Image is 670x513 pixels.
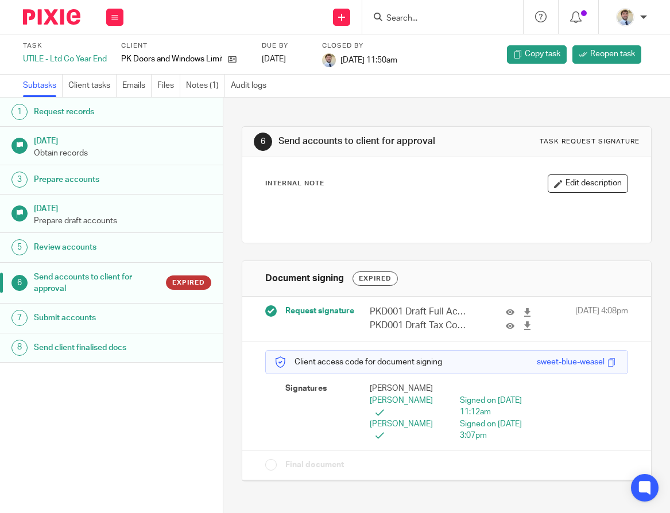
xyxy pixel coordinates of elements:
[548,174,628,193] button: Edit description
[262,41,308,50] label: Due by
[121,53,222,65] p: PK Doors and Windows Limited
[23,41,107,50] label: Task
[460,418,537,442] div: Signed on [DATE] 3:07pm
[575,305,628,332] span: [DATE] 4:08pm
[23,75,63,97] a: Subtasks
[23,53,107,65] div: UTILE - Ltd Co Year End
[34,200,211,215] h1: [DATE]
[231,75,272,97] a: Audit logs
[370,395,447,418] p: [PERSON_NAME]
[254,133,272,151] div: 6
[34,215,211,227] p: Prepare draft accounts
[68,75,117,97] a: Client tasks
[274,356,442,368] p: Client access code for document signing
[278,135,471,147] h1: Send accounts to client for approval
[322,53,336,67] img: 1693835698283.jfif
[285,459,344,471] span: Final document
[11,340,28,356] div: 8
[285,305,354,317] span: Request signature
[172,278,205,287] span: Expired
[34,171,152,188] h1: Prepare accounts
[34,309,152,327] h1: Submit accounts
[11,239,28,255] div: 5
[11,275,28,291] div: 6
[340,56,397,64] span: [DATE] 11:50am
[540,137,640,146] div: Task request signature
[186,75,225,97] a: Notes (1)
[122,75,152,97] a: Emails
[11,104,28,120] div: 1
[34,133,211,147] h1: [DATE]
[265,273,344,285] h1: Document signing
[385,14,489,24] input: Search
[616,8,634,26] img: 1693835698283.jfif
[265,179,324,188] p: Internal Note
[572,45,641,64] a: Reopen task
[370,383,447,394] p: [PERSON_NAME]
[370,305,468,318] p: PKD001 Draft Full Accounts 2024.pdf
[370,319,468,332] p: PKD001 Draft Tax Comp 2024.pdf
[460,395,537,418] div: Signed on [DATE] 11:12am
[34,147,211,159] p: Obtain records
[34,269,152,298] h1: Send accounts to client for approval
[262,53,308,65] div: [DATE]
[370,418,447,442] p: [PERSON_NAME]
[525,48,560,60] span: Copy task
[23,9,80,25] img: Pixie
[34,103,152,121] h1: Request records
[537,356,605,368] div: sweet-blue-weasel
[507,45,567,64] a: Copy task
[11,310,28,326] div: 7
[34,339,152,356] h1: Send client finalised docs
[34,239,152,256] h1: Review accounts
[285,383,327,394] span: Signatures
[11,172,28,188] div: 3
[157,75,180,97] a: Files
[590,48,635,60] span: Reopen task
[353,271,398,286] div: Expired
[121,41,247,50] label: Client
[322,41,397,50] label: Closed by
